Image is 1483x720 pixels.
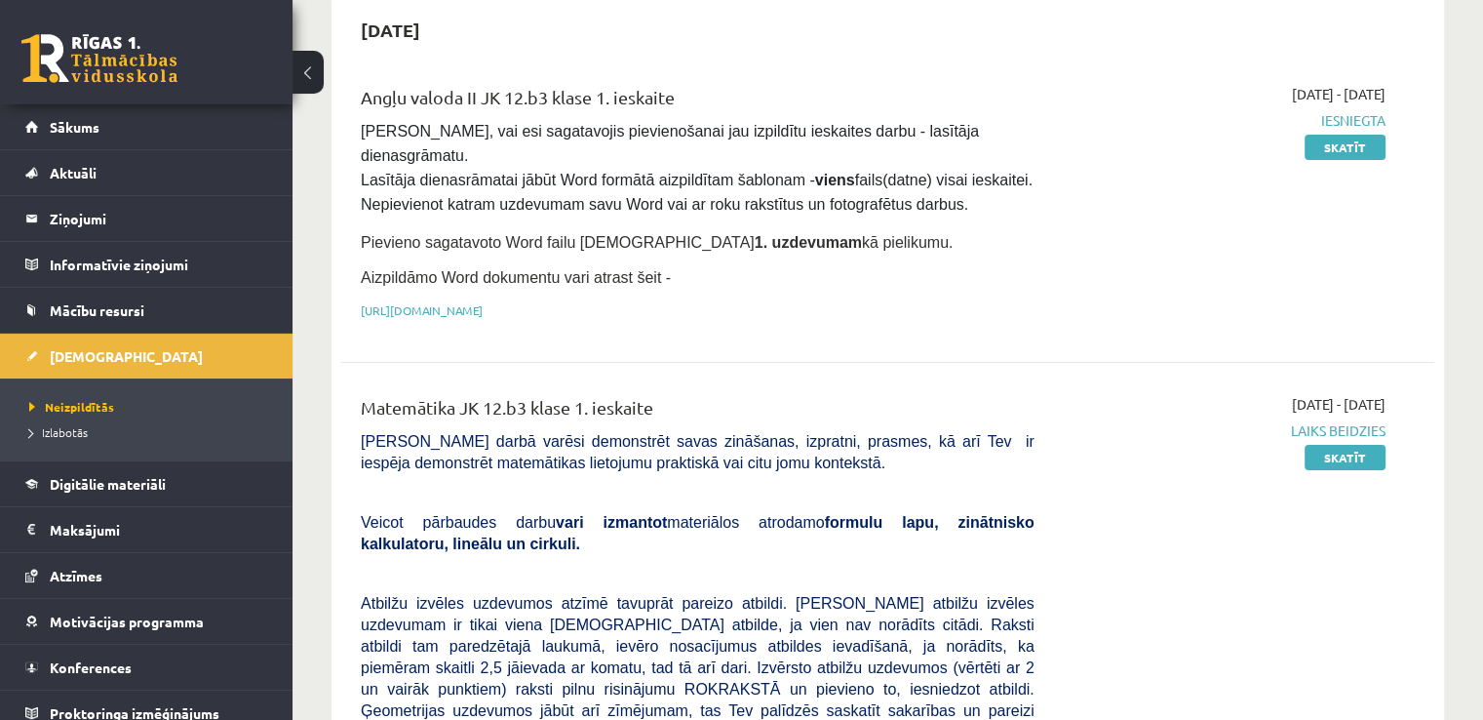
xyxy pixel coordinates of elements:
[50,347,203,365] span: [DEMOGRAPHIC_DATA]
[25,196,268,241] a: Ziņojumi
[50,301,144,319] span: Mācību resursi
[50,507,268,552] legend: Maksājumi
[361,269,671,286] span: Aizpildāmo Word dokumentu vari atrast šeit -
[1292,394,1385,415] span: [DATE] - [DATE]
[25,334,268,379] a: [DEMOGRAPHIC_DATA]
[50,242,268,287] legend: Informatīvie ziņojumi
[29,423,273,441] a: Izlabotās
[361,123,1036,213] span: [PERSON_NAME], vai esi sagatavojis pievienošanai jau izpildītu ieskaites darbu - lasītāja dienasg...
[21,34,177,83] a: Rīgas 1. Tālmācības vidusskola
[361,433,1034,471] span: [PERSON_NAME] darbā varēsi demonstrēt savas zināšanas, izpratni, prasmes, kā arī Tev ir iespēja d...
[1064,110,1385,131] span: Iesniegta
[25,553,268,598] a: Atzīmes
[50,659,132,676] span: Konferences
[25,242,268,287] a: Informatīvie ziņojumi
[50,196,268,241] legend: Ziņojumi
[50,567,102,584] span: Atzīmes
[25,461,268,506] a: Digitālie materiāli
[25,150,268,195] a: Aktuāli
[1305,135,1385,160] a: Skatīt
[1064,420,1385,441] span: Laiks beidzies
[1305,445,1385,470] a: Skatīt
[50,613,204,630] span: Motivācijas programma
[815,172,855,188] strong: viens
[361,514,1034,552] b: formulu lapu, zinātnisko kalkulatoru, lineālu un cirkuli.
[25,507,268,552] a: Maksājumi
[361,84,1034,120] div: Angļu valoda II JK 12.b3 klase 1. ieskaite
[341,7,440,53] h2: [DATE]
[361,302,483,318] a: [URL][DOMAIN_NAME]
[25,599,268,644] a: Motivācijas programma
[1292,84,1385,104] span: [DATE] - [DATE]
[29,399,114,415] span: Neizpildītās
[361,394,1034,430] div: Matemātika JK 12.b3 klase 1. ieskaite
[755,234,862,251] strong: 1. uzdevumam
[29,398,273,416] a: Neizpildītās
[29,424,88,440] span: Izlabotās
[361,514,1034,552] span: Veicot pārbaudes darbu materiālos atrodamo
[25,104,268,149] a: Sākums
[50,475,166,493] span: Digitālie materiāli
[25,288,268,333] a: Mācību resursi
[50,164,97,181] span: Aktuāli
[25,645,268,690] a: Konferences
[361,234,953,251] span: Pievieno sagatavoto Word failu [DEMOGRAPHIC_DATA] kā pielikumu.
[556,514,667,531] b: vari izmantot
[50,118,99,136] span: Sākums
